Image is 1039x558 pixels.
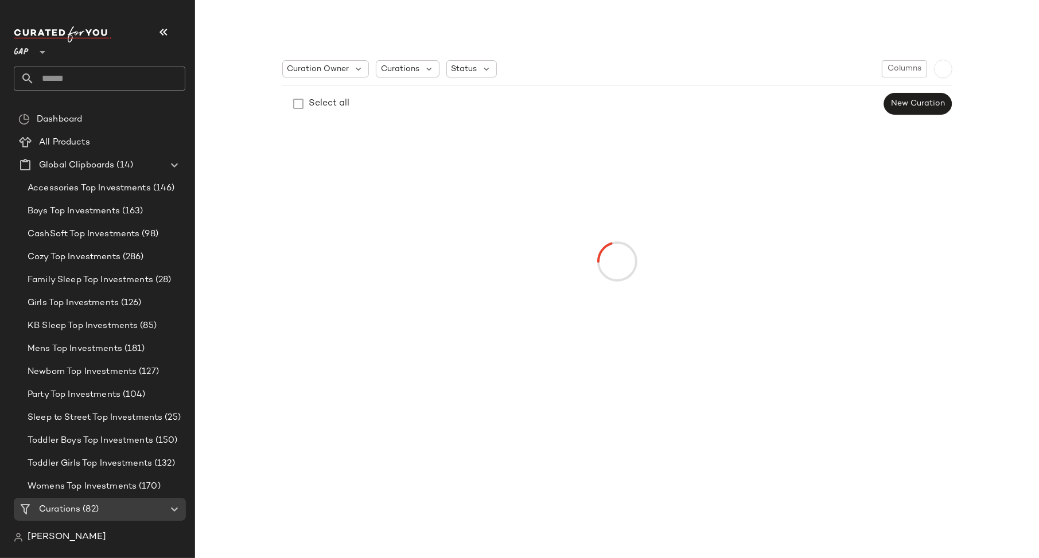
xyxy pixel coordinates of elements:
span: Womens Top Investments [28,480,137,493]
span: Family Sleep Top Investments [28,274,153,287]
span: (150) [153,434,178,447]
span: (28) [153,274,172,287]
img: svg%3e [14,533,23,542]
span: Sleep to Street Top Investments [28,411,162,424]
button: New Curation [884,93,952,115]
span: (35) [154,526,173,539]
span: Columns [887,64,921,73]
span: (85) [138,319,157,333]
span: (286) [120,251,144,264]
span: (181) [122,342,145,356]
span: (132) [152,457,175,470]
span: Status [452,63,477,75]
span: CashSoft Top Investments [28,228,139,241]
span: Toddler Boys Top Investments [28,434,153,447]
img: cfy_white_logo.C9jOOHJF.svg [14,26,111,42]
span: (104) [120,388,146,401]
div: Select all [309,97,350,111]
span: (98) [139,228,158,241]
span: Newborn Top Investments [28,365,137,378]
span: Mens Top Investments [28,342,122,356]
span: Girls Top Investments [28,296,119,310]
span: Curations [39,503,80,516]
span: All Products [39,136,90,149]
button: Columns [882,60,927,77]
span: (14) [114,159,133,172]
span: Toddler Girls Top Investments [28,457,152,470]
span: GAP [14,39,29,60]
span: (170) [137,480,161,493]
span: Curations [381,63,419,75]
span: New: CashSoft Baby + Toddler [28,526,154,539]
span: [PERSON_NAME] [28,530,106,544]
span: Boys Top Investments [28,205,120,218]
span: (126) [119,296,142,310]
span: (127) [137,365,159,378]
span: Accessories Top Investments [28,182,151,195]
span: KB Sleep Top Investments [28,319,138,333]
span: Party Top Investments [28,388,120,401]
span: Dashboard [37,113,82,126]
span: Cozy Top Investments [28,251,120,264]
span: Global Clipboards [39,159,114,172]
span: (82) [80,503,99,516]
img: svg%3e [18,114,30,125]
span: (163) [120,205,143,218]
span: New Curation [890,99,945,108]
span: (146) [151,182,175,195]
span: Curation Owner [287,63,349,75]
span: (25) [162,411,181,424]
